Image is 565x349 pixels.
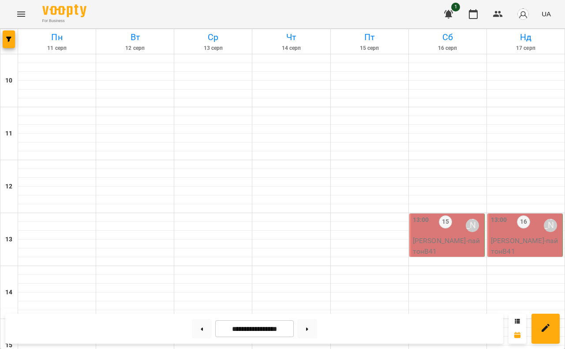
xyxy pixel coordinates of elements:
[97,30,172,44] h6: Вт
[466,219,479,232] div: Володимир Ярошинський
[439,215,452,229] label: 15
[542,9,551,19] span: UA
[413,236,483,256] p: [PERSON_NAME] - пайтонВ41
[5,235,12,244] h6: 13
[5,288,12,297] h6: 14
[5,182,12,191] h6: 12
[176,30,251,44] h6: Ср
[488,44,563,53] h6: 17 серп
[544,219,557,232] div: Володимир Ярошинський
[254,30,329,44] h6: Чт
[491,215,507,225] label: 13:00
[538,6,554,22] button: UA
[97,44,172,53] h6: 12 серп
[5,76,12,86] h6: 10
[254,44,329,53] h6: 14 серп
[410,30,485,44] h6: Сб
[19,30,94,44] h6: Пн
[42,18,86,24] span: For Business
[42,4,86,17] img: Voopty Logo
[491,236,561,256] p: [PERSON_NAME] - пайтонВ41
[413,215,429,225] label: 13:00
[451,3,460,11] span: 1
[332,44,407,53] h6: 15 серп
[410,44,485,53] h6: 16 серп
[332,30,407,44] h6: Пт
[517,215,530,229] label: 16
[19,44,94,53] h6: 11 серп
[488,30,563,44] h6: Нд
[5,129,12,139] h6: 11
[517,8,529,20] img: avatar_s.png
[11,4,32,25] button: Menu
[176,44,251,53] h6: 13 серп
